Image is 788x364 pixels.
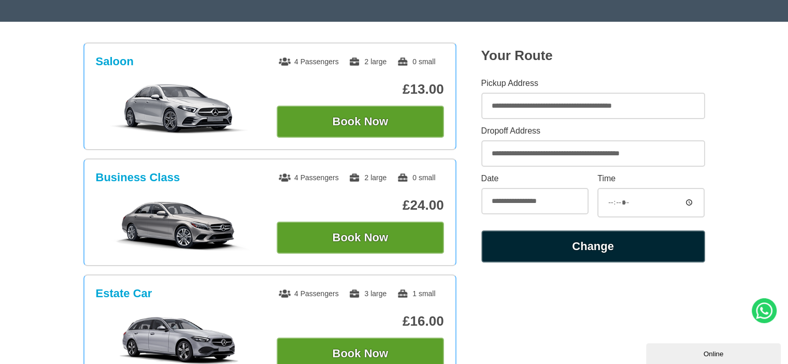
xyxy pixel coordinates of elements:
[101,83,257,135] img: Saloon
[277,81,444,97] p: £13.00
[101,199,257,251] img: Business Class
[349,173,386,182] span: 2 large
[279,173,339,182] span: 4 Passengers
[349,57,386,66] span: 2 large
[349,289,386,298] span: 3 large
[279,289,339,298] span: 4 Passengers
[481,230,705,263] button: Change
[597,174,705,183] label: Time
[96,287,152,300] h3: Estate Car
[96,55,134,68] h3: Saloon
[277,197,444,213] p: £24.00
[277,313,444,329] p: £16.00
[646,341,783,364] iframe: chat widget
[277,106,444,138] button: Book Now
[481,79,705,88] label: Pickup Address
[481,127,705,135] label: Dropoff Address
[277,222,444,254] button: Book Now
[279,57,339,66] span: 4 Passengers
[481,174,589,183] label: Date
[397,57,435,66] span: 0 small
[96,171,180,184] h3: Business Class
[397,173,435,182] span: 0 small
[481,48,705,64] h2: Your Route
[397,289,435,298] span: 1 small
